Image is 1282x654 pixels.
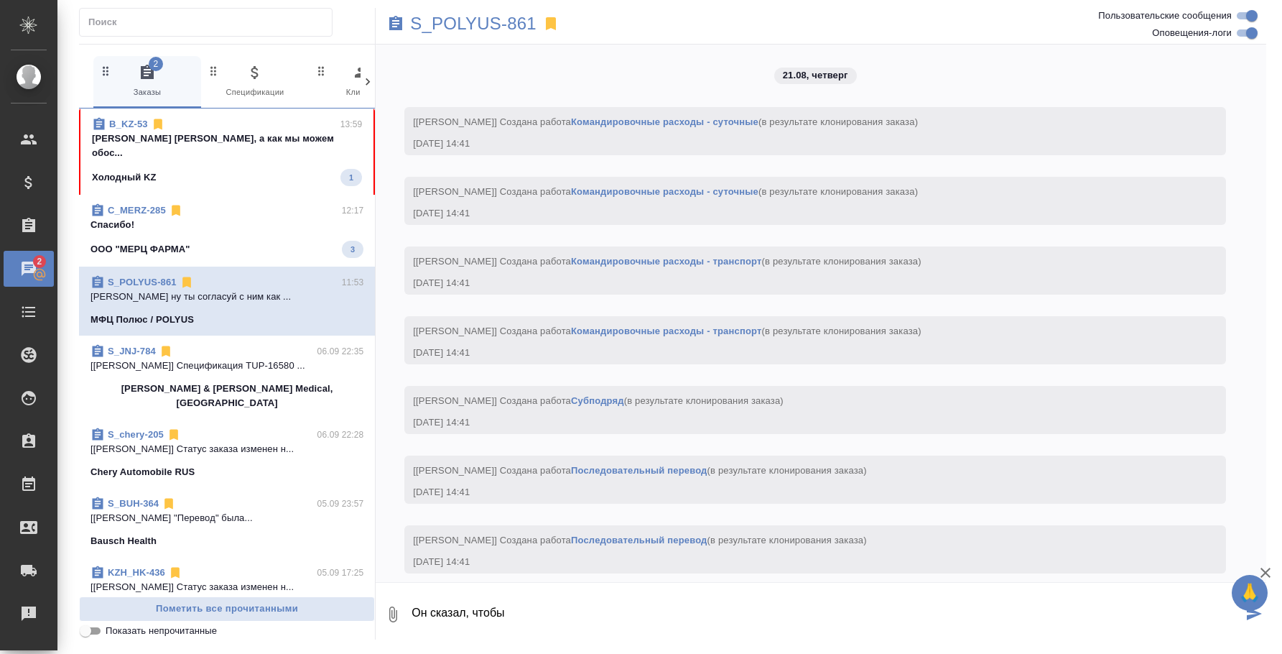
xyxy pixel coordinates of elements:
[90,580,363,594] p: [[PERSON_NAME]] Статус заказа изменен н...
[317,428,364,442] p: 06.09 22:28
[340,170,362,185] span: 1
[90,359,363,373] p: [[PERSON_NAME]] Спецификация TUP-16580 ...
[159,344,173,359] svg: Отписаться
[317,344,364,359] p: 06.09 22:35
[315,64,411,99] span: Клиенты
[90,465,195,479] p: Chery Automobile RUS
[413,465,866,476] span: [[PERSON_NAME]] Создана работа (в результате клонирования заказа)
[90,511,363,525] p: [[PERSON_NAME] "Перевод" была...
[413,326,921,336] span: [[PERSON_NAME]] Создана работа (в результате клонирования заказа)
[1152,26,1232,40] span: Оповещения-логи
[571,465,707,476] a: Последовательный перевод
[315,64,328,78] svg: Зажми и перетащи, чтобы поменять порядок вкладок
[571,326,762,336] a: Командировочные расходы - транспорт
[99,64,113,78] svg: Зажми и перетащи, чтобы поменять порядок вкладок
[413,137,1176,151] div: [DATE] 14:41
[167,428,181,442] svg: Отписаться
[413,276,1176,290] div: [DATE] 14:41
[317,566,364,580] p: 05.09 17:25
[90,442,363,456] p: [[PERSON_NAME]] Статус заказа изменен н...
[413,535,866,545] span: [[PERSON_NAME]] Создана работа (в результате клонирования заказа)
[28,254,50,269] span: 2
[571,116,758,127] a: Командировочные расходы - суточные
[90,218,363,232] p: Спасибо!
[162,497,176,511] svg: Отписаться
[410,17,537,31] a: S_POLYUS-861
[79,336,375,419] div: S_JNJ-78406.09 22:35[[PERSON_NAME]] Спецификация TUP-16580 ...[PERSON_NAME] & [PERSON_NAME] Medic...
[88,12,332,32] input: Поиск
[151,117,165,132] svg: Отписаться
[90,382,363,410] p: [PERSON_NAME] & [PERSON_NAME] Medical, [GEOGRAPHIC_DATA]
[108,567,165,578] a: KZH_HK-436
[90,534,157,548] p: Bausch Health
[108,205,166,216] a: C_MERZ-285
[317,497,364,511] p: 05.09 23:57
[413,485,1176,499] div: [DATE] 14:41
[106,624,217,638] span: Показать непрочитанные
[108,429,164,440] a: S_chery-205
[571,535,707,545] a: Последовательный перевод
[99,64,195,99] span: Заказы
[342,203,364,218] p: 12:17
[92,170,157,185] p: Холодный KZ
[340,117,363,132] p: 13:59
[90,290,363,304] p: [PERSON_NAME] ну ты согласуй с ним как ...
[413,256,921,267] span: [[PERSON_NAME]] Создана работа (в результате клонирования заказа)
[149,57,163,71] span: 2
[342,242,363,257] span: 3
[783,68,848,83] p: 21.08, четверг
[90,313,194,327] p: МФЦ Полюс / POLYUS
[79,109,375,195] div: B_KZ-5313:59[PERSON_NAME] [PERSON_NAME], а как мы можем обос...Холодный KZ1
[92,132,362,160] p: [PERSON_NAME] [PERSON_NAME], а как мы можем обос...
[108,277,177,287] a: S_POLYUS-861
[413,206,1176,221] div: [DATE] 14:41
[413,395,784,406] span: [[PERSON_NAME]] Создана работа (в результате клонирования заказа)
[207,64,303,99] span: Спецификации
[342,275,364,290] p: 11:53
[79,195,375,267] div: C_MERZ-28512:17Спасибо!ООО "МЕРЦ ФАРМА"3
[109,119,148,129] a: B_KZ-53
[571,256,762,267] a: Командировочные расходы - транспорт
[90,242,190,257] p: ООО "МЕРЦ ФАРМА"
[79,557,375,626] div: KZH_HK-43605.09 17:25[[PERSON_NAME]] Статус заказа изменен н...Herbalife [GEOGRAPHIC_DATA]
[1232,575,1268,611] button: 🙏
[571,395,624,406] a: Субподряд
[571,186,758,197] a: Командировочные расходы - суточные
[1098,9,1232,23] span: Пользовательские сообщения
[413,415,1176,430] div: [DATE] 14:41
[413,346,1176,360] div: [DATE] 14:41
[79,597,375,622] button: Пометить все прочитанными
[4,251,54,287] a: 2
[79,488,375,557] div: S_BUH-36405.09 23:57[[PERSON_NAME] "Перевод" была...Bausch Health
[169,203,183,218] svg: Отписаться
[413,186,918,197] span: [[PERSON_NAME]] Создана работа (в результате клонирования заказа)
[413,555,1176,569] div: [DATE] 14:41
[108,346,156,356] a: S_JNJ-784
[87,601,367,617] span: Пометить все прочитанными
[79,419,375,488] div: S_chery-20506.09 22:28[[PERSON_NAME]] Статус заказа изменен н...Chery Automobile RUS
[413,116,918,127] span: [[PERSON_NAME]] Создана работа (в результате клонирования заказа)
[168,566,182,580] svg: Отписаться
[108,498,159,509] a: S_BUH-364
[1237,578,1262,608] span: 🙏
[79,267,375,336] div: S_POLYUS-86111:53[PERSON_NAME] ну ты согласуй с ним как ...МФЦ Полюс / POLYUS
